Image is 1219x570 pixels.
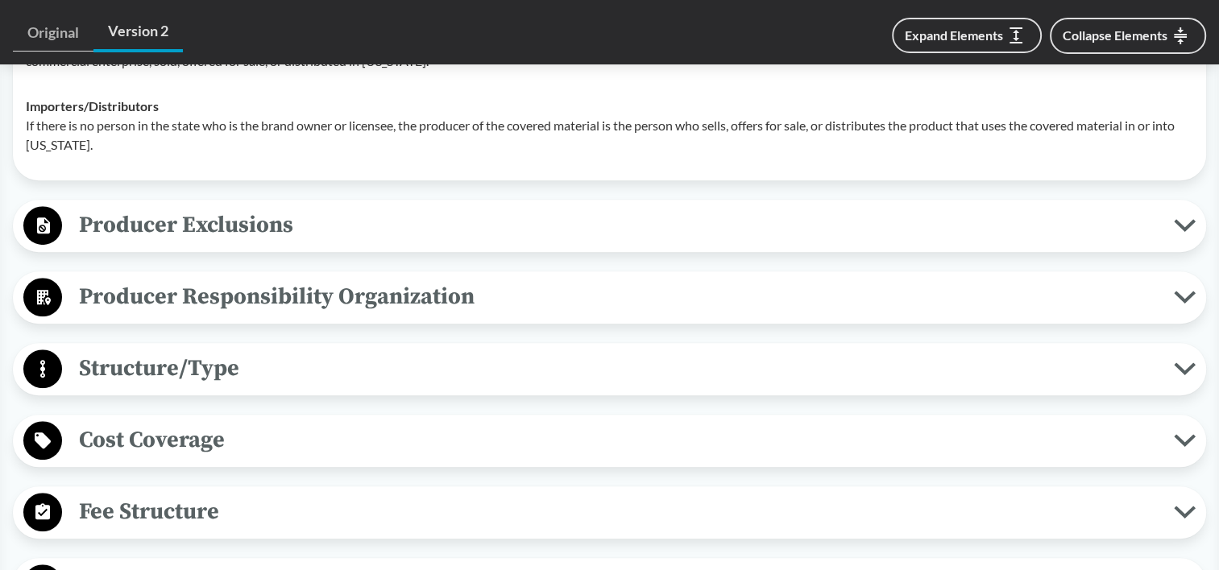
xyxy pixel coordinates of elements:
button: Structure/Type [19,349,1200,390]
button: Cost Coverage [19,420,1200,461]
span: Cost Coverage [62,422,1174,458]
button: Collapse Elements [1050,18,1206,54]
span: Fee Structure [62,494,1174,530]
span: Producer Responsibility Organization [62,279,1174,315]
button: Expand Elements [892,18,1042,53]
button: Fee Structure [19,492,1200,533]
span: Producer Exclusions [62,207,1174,243]
button: Producer Responsibility Organization [19,277,1200,318]
span: Structure/Type [62,350,1174,386]
p: If there is no person in the state who is the brand owner or licensee, the producer of the covere... [26,116,1193,155]
button: Producer Exclusions [19,205,1200,246]
a: Version 2 [93,13,183,52]
strong: Importers/​Distributors [26,98,159,114]
a: Original [13,14,93,52]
